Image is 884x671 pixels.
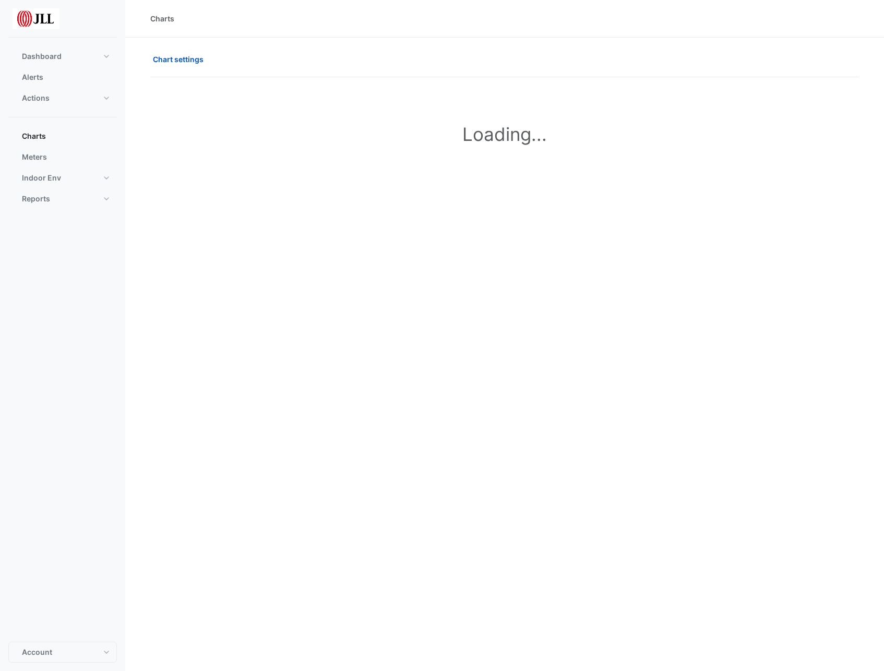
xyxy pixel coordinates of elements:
button: Meters [8,147,117,167]
button: Dashboard [8,46,117,67]
button: Charts [8,126,117,147]
button: Account [8,642,117,663]
span: Chart settings [153,54,204,65]
img: Company Logo [13,8,59,29]
div: Charts [150,13,174,24]
button: Reports [8,188,117,209]
span: Indoor Env [22,173,61,183]
span: Meters [22,152,47,162]
span: Dashboard [22,51,62,62]
button: Alerts [8,67,117,88]
span: Alerts [22,72,43,82]
button: Chart settings [150,50,210,68]
span: Account [22,647,52,657]
span: Charts [22,131,46,141]
span: Reports [22,194,50,204]
button: Actions [8,88,117,109]
span: Actions [22,93,50,103]
button: Indoor Env [8,167,117,188]
h1: Loading... [173,123,836,145]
